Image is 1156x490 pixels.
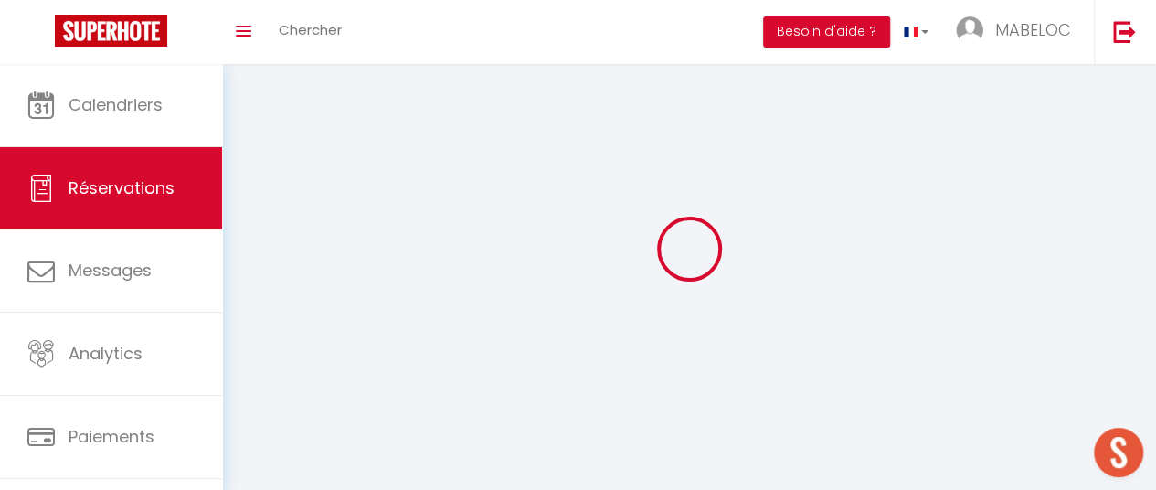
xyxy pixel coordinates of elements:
[55,15,167,47] img: Super Booking
[279,20,342,39] span: Chercher
[995,18,1071,41] span: MABELOC
[69,93,163,116] span: Calendriers
[1094,428,1143,477] div: Ouvrir le chat
[69,259,152,282] span: Messages
[69,425,154,448] span: Paiements
[956,16,983,44] img: ...
[69,176,175,199] span: Réservations
[69,342,143,365] span: Analytics
[763,16,890,48] button: Besoin d'aide ?
[1113,20,1136,43] img: logout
